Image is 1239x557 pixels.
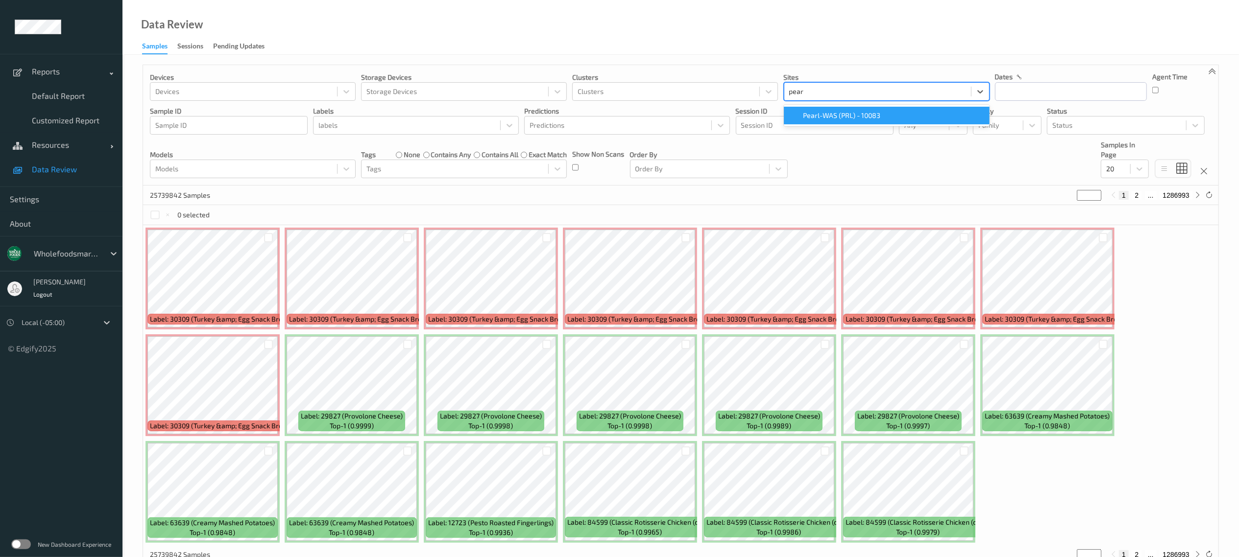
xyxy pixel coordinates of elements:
span: Label: 63639 (Creamy Mashed Potatoes) [290,518,414,528]
p: Status [1047,106,1205,116]
p: dates [995,72,1013,82]
span: Label: 29827 (Provolone Cheese) [579,411,681,421]
button: 2 [1132,191,1142,200]
a: Sessions [177,40,213,53]
span: Label: 84599 (Classic Rotisserie Chicken (cold)) [567,517,712,527]
span: Label: 29827 (Provolone Cheese) [857,411,959,421]
button: 1286993 [1160,191,1192,200]
span: top-1 (0.9998) [469,421,513,431]
p: Show Non Scans [572,149,624,159]
span: top-1 (0.9848) [329,528,375,537]
span: Label: 84599 (Classic Rotisserie Chicken (cold)) [706,517,851,527]
span: top-1 (0.9986) [757,527,802,537]
span: top-1 (0.9979) [897,527,940,537]
div: Sessions [177,41,203,53]
span: Label: 29827 (Provolone Cheese) [718,411,820,421]
span: Label: 30309 (Turkey &amp; Egg Snack Brea) [428,314,567,324]
label: contains all [482,150,518,160]
div: Samples [142,41,168,54]
span: top-1 (0.9989) [747,421,792,431]
div: Data Review [141,20,203,29]
span: top-1 (0.9848) [1025,421,1070,431]
span: top-1 (0.9998) [608,421,653,431]
label: contains any [431,150,471,160]
span: top-1 (0.9848) [190,528,236,537]
p: Predictions [524,106,730,116]
span: Label: 30309 (Turkey &amp; Egg Snack Brea) [150,421,289,431]
span: Label: 30309 (Turkey &amp; Egg Snack Brea) [289,314,428,324]
p: 0 selected [178,210,210,220]
span: Label: 30309 (Turkey &amp; Egg Snack Brea) [150,314,289,324]
span: top-1 (0.9999) [330,421,374,431]
span: Label: 30309 (Turkey &amp; Egg Snack Brea) [706,314,845,324]
span: Label: 30309 (Turkey &amp; Egg Snack Brea) [846,314,984,324]
span: top-1 (0.9997) [887,421,930,431]
div: Pending Updates [213,41,265,53]
span: Label: 29827 (Provolone Cheese) [440,411,542,421]
span: top-1 (0.9965) [618,527,662,537]
span: top-1 (0.9936) [469,528,513,537]
p: Session ID [736,106,894,116]
button: 1 [1119,191,1129,200]
p: 25739842 Samples [150,190,223,200]
p: Storage Devices [361,72,567,82]
p: Devices [150,72,356,82]
p: Order By [630,150,788,160]
p: Tags [361,150,376,160]
p: Family [973,106,1042,116]
p: Samples In Page [1101,140,1149,160]
span: Label: 63639 (Creamy Mashed Potatoes) [985,411,1110,421]
span: Label: 63639 (Creamy Mashed Potatoes) [150,518,275,528]
span: Label: 12723 (Pesto Roasted Fingerlings) [428,518,554,528]
span: Label: 30309 (Turkey &amp; Egg Snack Brea) [567,314,706,324]
span: Label: 30309 (Turkey &amp; Egg Snack Brea) [985,314,1123,324]
button: ... [1145,191,1157,200]
p: Sites [784,72,990,82]
p: Clusters [572,72,778,82]
span: Label: 29827 (Provolone Cheese) [301,411,403,421]
a: Pending Updates [213,40,274,53]
span: Pearl-WAS (PRL) - 10083 [803,111,881,120]
p: labels [313,106,519,116]
a: Samples [142,40,177,54]
label: exact match [529,150,567,160]
p: Models [150,150,356,160]
p: Agent Time [1152,72,1188,82]
span: Label: 84599 (Classic Rotisserie Chicken (cold)) [846,517,991,527]
p: Sample ID [150,106,308,116]
label: none [404,150,420,160]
